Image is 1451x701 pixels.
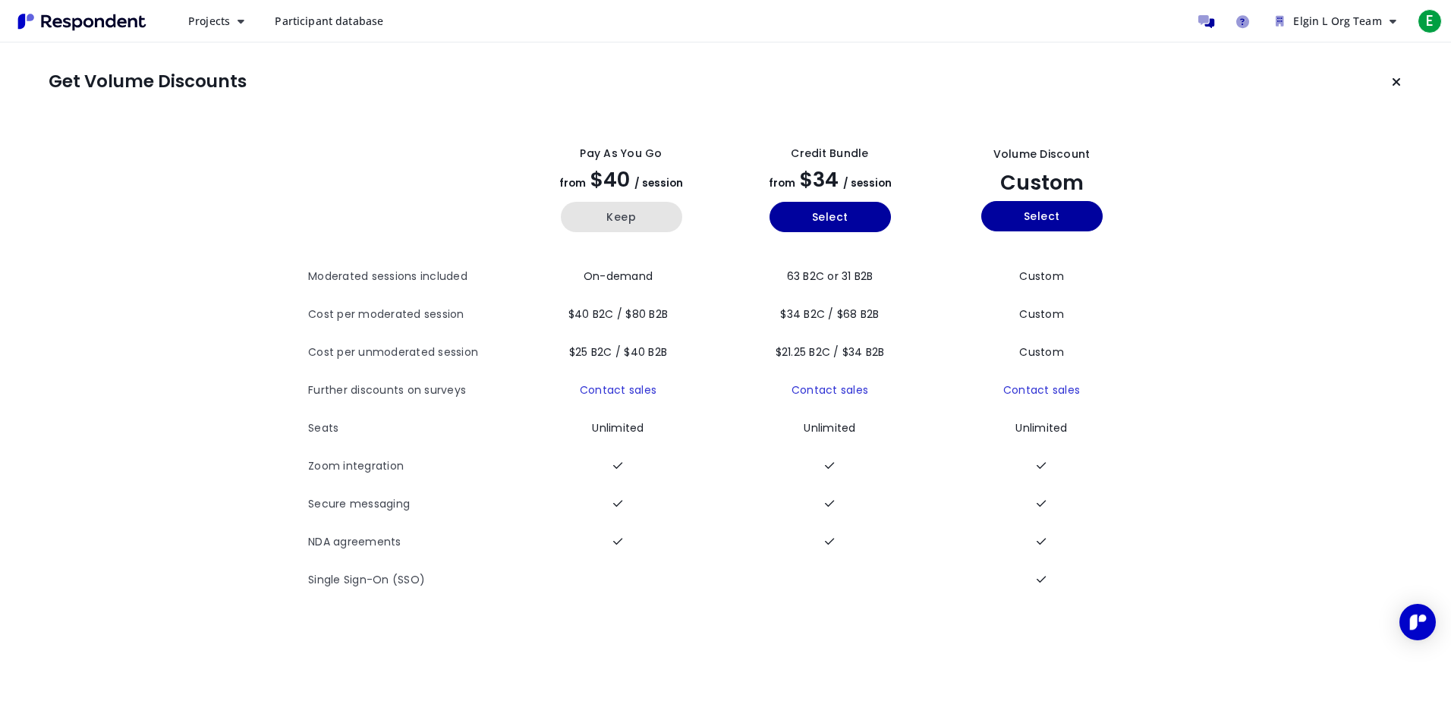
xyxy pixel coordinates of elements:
[12,9,152,34] img: Respondent
[1227,6,1257,36] a: Help and support
[770,202,891,232] button: Select yearly basic plan
[1015,420,1067,435] span: Unlimited
[569,344,667,360] span: $25 B2C / $40 B2B
[1415,8,1445,35] button: E
[1399,604,1436,640] div: Open Intercom Messenger
[188,14,230,28] span: Projects
[568,306,668,322] span: $40 B2C / $80 B2B
[308,334,517,372] th: Cost per unmoderated session
[592,420,644,435] span: Unlimited
[804,420,855,435] span: Unlimited
[584,269,653,284] span: On-demand
[792,382,868,398] a: Contact sales
[776,344,885,360] span: $21.25 B2C / $34 B2B
[791,146,868,162] div: Credit Bundle
[308,561,517,599] th: Single Sign-On (SSO)
[1000,168,1084,196] span: Custom
[580,146,662,162] div: Pay as you go
[1264,8,1409,35] button: Elgin L Org Team
[780,306,879,322] span: $34 B2C / $68 B2B
[800,165,839,193] span: $34
[634,176,683,190] span: / session
[308,523,517,561] th: NDA agreements
[275,14,383,28] span: Participant database
[308,372,517,410] th: Further discounts on surveys
[580,382,656,398] a: Contact sales
[769,176,795,190] span: from
[308,486,517,523] th: Secure messaging
[787,269,873,284] span: 63 B2C or 31 B2B
[590,165,630,193] span: $40
[843,176,892,190] span: / session
[1418,9,1442,33] span: E
[559,176,586,190] span: from
[308,410,517,448] th: Seats
[1019,269,1064,284] span: Custom
[993,146,1091,162] div: Volume Discount
[1191,6,1221,36] a: Message participants
[1003,382,1080,398] a: Contact sales
[49,71,247,93] h1: Get Volume Discounts
[176,8,257,35] button: Projects
[561,202,682,232] button: Keep current yearly payg plan
[1293,14,1381,28] span: Elgin L Org Team
[263,8,395,35] a: Participant database
[981,201,1103,231] button: Select yearly custom_static plan
[1019,306,1064,322] span: Custom
[308,258,517,296] th: Moderated sessions included
[1019,344,1064,360] span: Custom
[308,448,517,486] th: Zoom integration
[308,296,517,334] th: Cost per moderated session
[1381,67,1412,97] button: Keep current plan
